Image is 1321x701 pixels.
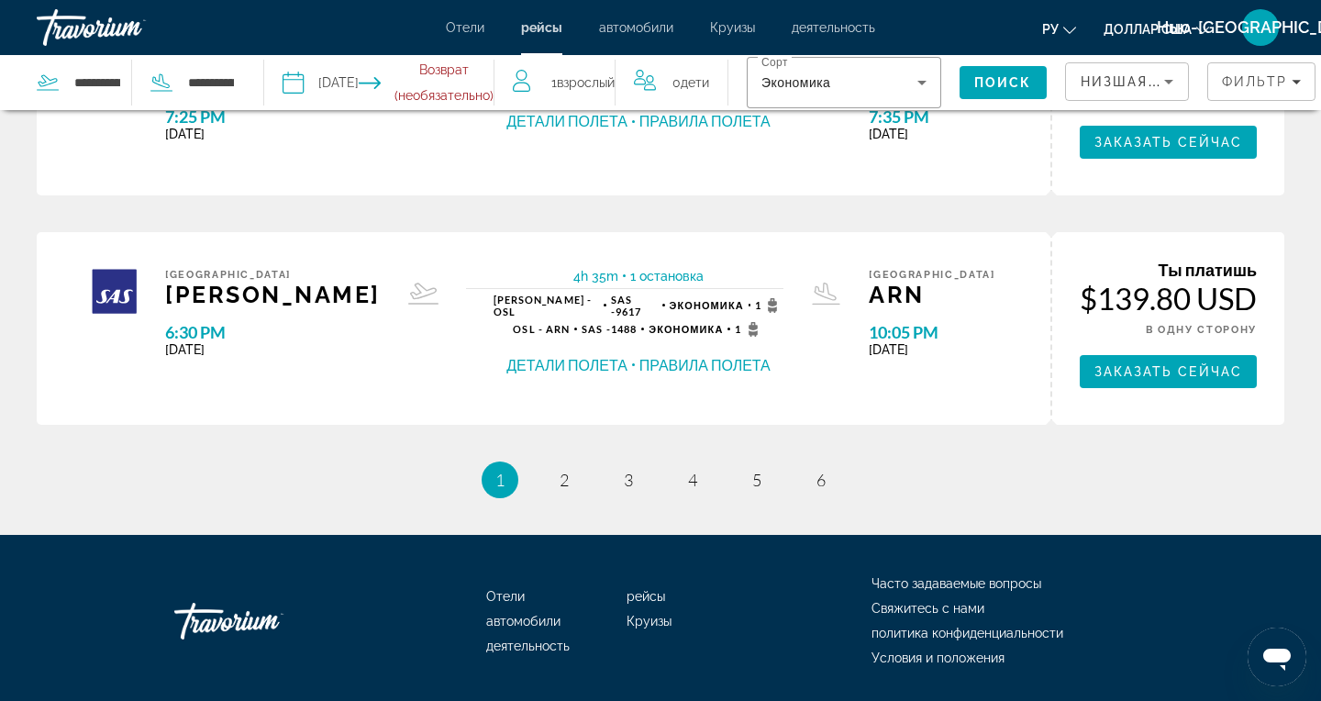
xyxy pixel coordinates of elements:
[513,323,570,335] span: OSL - ARN
[486,614,561,629] a: автомобили
[670,299,744,311] span: Экономика
[165,106,381,127] span: 7:25 PM
[639,111,771,131] button: Правила полета
[174,594,358,649] a: Иди домой
[582,323,637,335] span: 1488
[494,294,600,317] span: [PERSON_NAME] - OSL
[871,626,1063,640] a: политика конфиденциальности
[869,127,994,141] span: [DATE]
[1104,16,1209,42] button: Изменить валюту
[165,342,381,357] span: [DATE]
[37,4,220,51] a: Травориум
[871,601,984,616] a: Свяжитесь с нами
[165,281,381,308] span: [PERSON_NAME]
[1081,71,1173,93] mat-select: Sort by
[672,70,709,95] span: 0
[649,323,723,335] span: Экономика
[1248,628,1306,686] iframe: Кнопка запуска окна обмена сообщениями
[627,614,672,629] a: Круизы
[165,269,381,281] span: [GEOGRAPHIC_DATA]
[611,294,658,317] span: 9617
[506,355,627,375] button: Детали полета
[869,106,994,127] span: 7:35 PM
[869,322,994,342] span: 10:05 PM
[1207,62,1316,101] button: Filters
[735,322,763,337] span: 1
[37,462,1284,498] nav: Pagination
[1146,324,1257,336] span: В ОДНУ СТОРОНУ
[974,75,1032,90] span: Поиск
[1222,74,1288,89] span: Фильтр
[611,294,632,317] span: SAS -
[752,470,761,490] span: 5
[599,20,673,35] a: автомобили
[710,20,755,35] a: Круизы
[630,269,704,284] span: 1 остановка
[560,470,569,490] span: 2
[1094,364,1243,379] span: Заказать сейчас
[871,651,1005,665] a: Условия и положения
[869,342,994,357] span: [DATE]
[761,75,830,90] span: Экономика
[755,298,783,313] span: 1
[1094,135,1243,150] span: Заказать сейчас
[582,323,611,335] span: SAS -
[165,322,381,342] span: 6:30 PM
[1237,8,1284,47] button: Меню пользователя
[869,269,994,281] span: [GEOGRAPHIC_DATA]
[871,576,1041,591] a: Часто задаваемые вопросы
[624,470,633,490] span: 3
[521,20,562,35] a: рейсы
[816,470,826,490] span: 6
[486,589,525,604] a: Отели
[792,20,875,35] a: деятельность
[486,639,570,653] a: деятельность
[494,55,727,110] button: Travelers: 1 adult, 0 children
[495,470,505,490] span: 1
[1080,260,1258,280] div: Ты платишь
[557,75,615,90] span: Взрослый
[446,20,484,35] a: Отели
[681,75,709,90] span: Дети
[639,355,771,375] button: Правила полета
[1081,74,1195,89] span: Низшая цена
[627,589,665,604] a: рейсы
[506,111,627,131] button: Детали полета
[869,281,994,308] span: ARN
[1080,126,1258,159] button: Заказать сейчас
[761,57,788,69] mat-label: Сорт
[573,269,618,284] span: 4h 35m
[92,269,138,315] img: Airline logo
[359,55,494,110] button: Select return date
[1104,22,1192,37] font: доллар США
[960,66,1047,99] button: Search
[1080,280,1258,317] div: $139.80 USD
[551,70,615,95] span: 1
[165,127,381,141] span: [DATE]
[283,55,359,110] button: Select depart date
[1042,22,1059,37] font: ру
[1042,16,1076,42] button: Изменить язык
[1080,355,1258,388] button: Заказать сейчас
[688,470,697,490] span: 4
